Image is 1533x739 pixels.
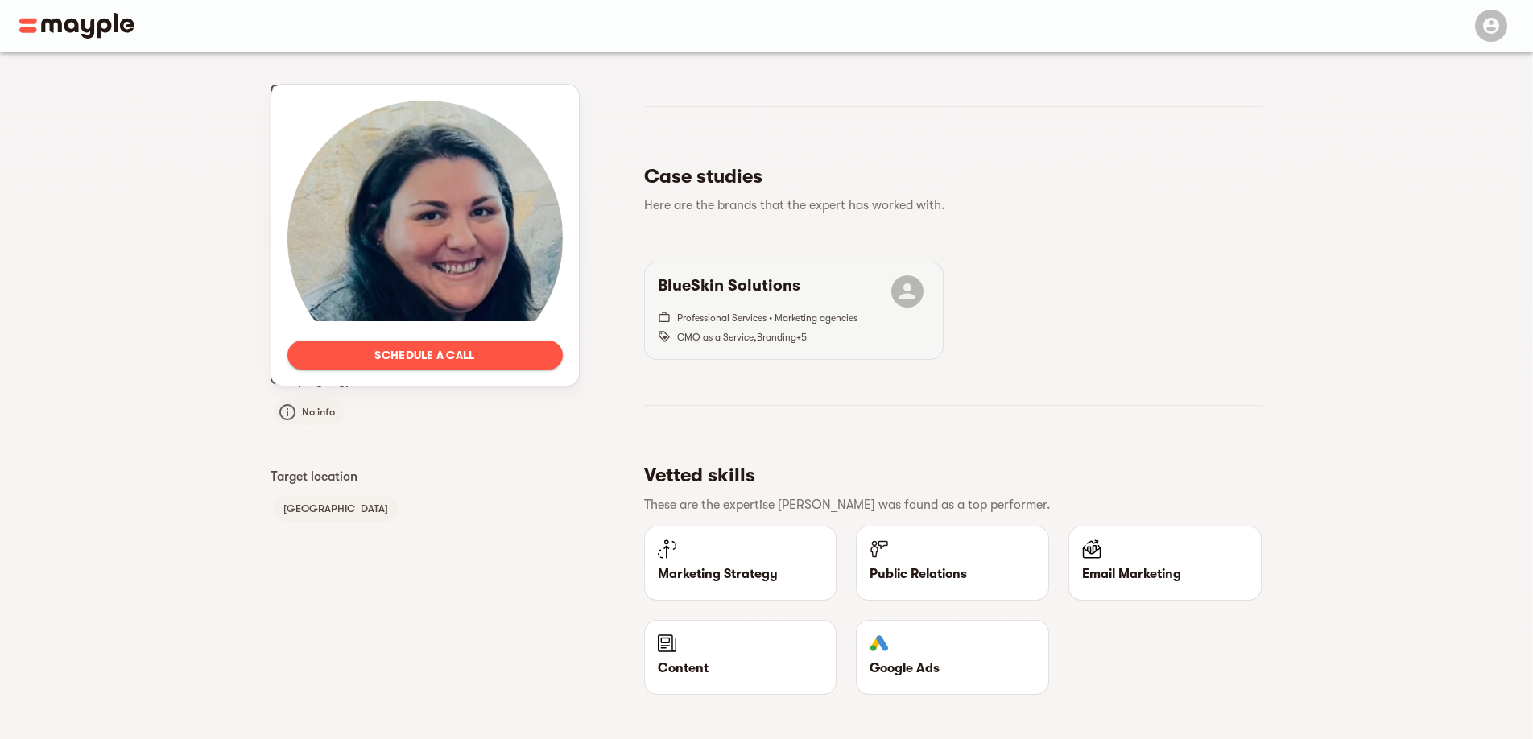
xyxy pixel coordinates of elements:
[1465,18,1514,31] span: Menu
[677,332,757,343] span: CMO as a Service ,
[644,495,1250,514] p: These are the expertise [PERSON_NAME] was found as a top performer.
[658,275,800,308] h6: BlueSkin Solutions
[796,332,807,343] span: + 5
[658,658,824,678] p: Content
[644,462,1250,488] h5: Vetted skills
[645,262,943,359] button: BlueSkin SolutionsProfessional Services • Marketing agenciesCMO as a Service,Branding+5
[271,467,580,486] p: Target location
[300,345,550,365] span: Schedule a call
[271,370,580,390] p: Campaign types
[271,81,580,100] p: Client stage expertise
[757,332,796,343] span: Branding
[677,312,857,324] span: Professional Services • Marketing agencies
[274,499,398,518] span: [GEOGRAPHIC_DATA]
[658,564,824,584] p: Marketing Strategy
[1082,564,1248,584] p: Email Marketing
[870,564,1035,584] p: Public Relations
[644,196,1250,215] p: Here are the brands that the expert has worked with.
[292,403,345,422] span: No info
[287,341,563,369] button: Schedule a call
[870,658,1035,678] p: Google Ads
[644,163,1250,189] h5: Case studies
[19,13,134,39] img: Main logo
